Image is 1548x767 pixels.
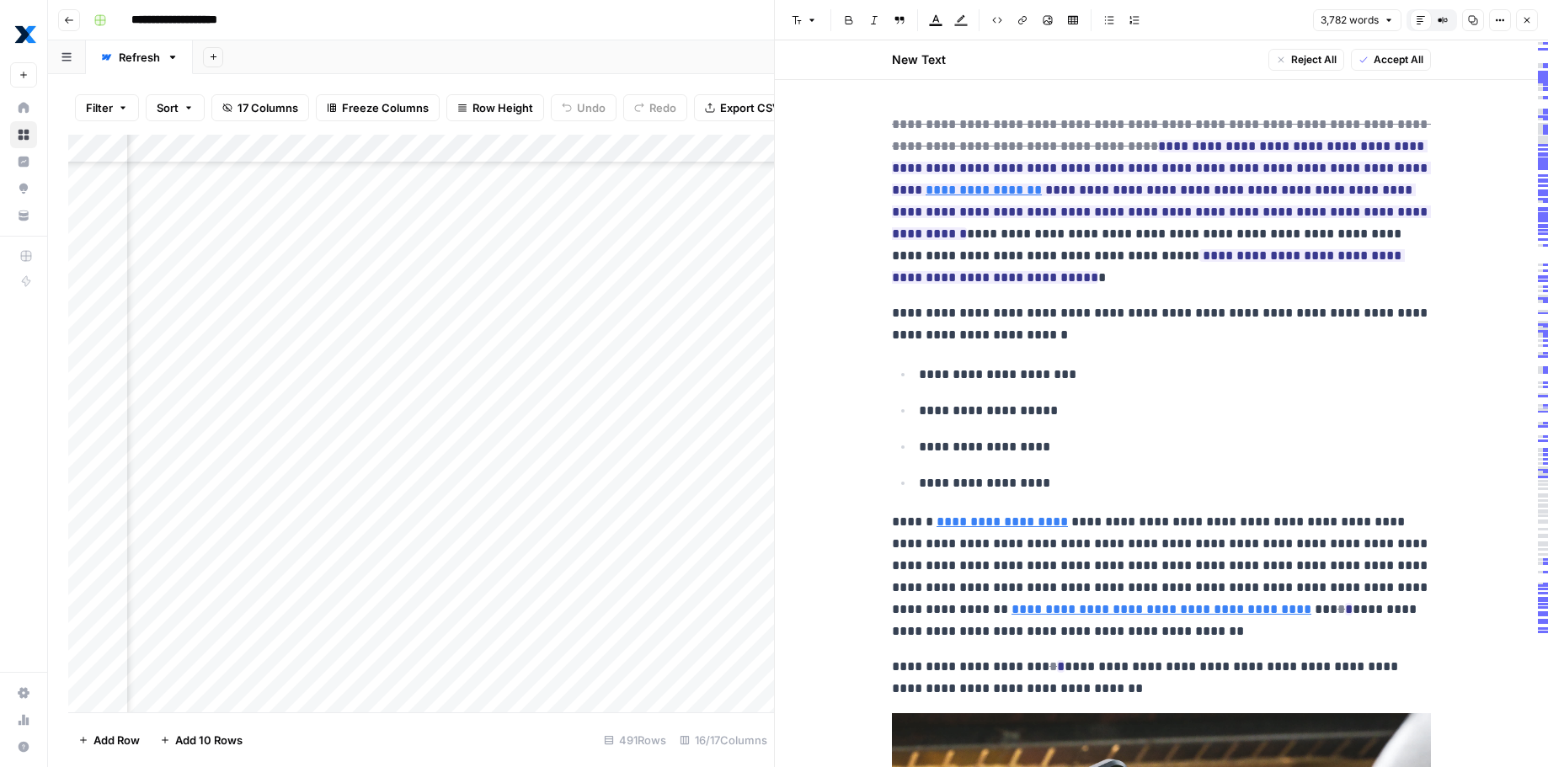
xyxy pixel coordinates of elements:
[10,733,37,760] button: Help + Support
[1374,52,1423,67] span: Accept All
[446,94,544,121] button: Row Height
[623,94,687,121] button: Redo
[86,40,193,74] a: Refresh
[673,727,774,754] div: 16/17 Columns
[93,732,140,748] span: Add Row
[119,49,160,66] div: Refresh
[10,706,37,733] a: Usage
[892,51,946,68] h2: New Text
[75,94,139,121] button: Filter
[10,148,37,175] a: Insights
[238,99,298,116] span: 17 Columns
[694,94,791,121] button: Export CSV
[10,13,37,56] button: Workspace: MaintainX
[68,727,150,754] button: Add Row
[175,732,243,748] span: Add 10 Rows
[472,99,533,116] span: Row Height
[1313,9,1401,31] button: 3,782 words
[10,121,37,148] a: Browse
[1291,52,1337,67] span: Reject All
[157,99,179,116] span: Sort
[551,94,617,121] button: Undo
[211,94,309,121] button: 17 Columns
[720,99,780,116] span: Export CSV
[1351,49,1431,71] button: Accept All
[1321,13,1379,28] span: 3,782 words
[316,94,440,121] button: Freeze Columns
[10,94,37,121] a: Home
[146,94,205,121] button: Sort
[86,99,113,116] span: Filter
[649,99,676,116] span: Redo
[1268,49,1344,71] button: Reject All
[10,19,40,50] img: MaintainX Logo
[597,727,673,754] div: 491 Rows
[10,175,37,202] a: Opportunities
[342,99,429,116] span: Freeze Columns
[10,202,37,229] a: Your Data
[150,727,253,754] button: Add 10 Rows
[10,679,37,706] a: Settings
[577,99,606,116] span: Undo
